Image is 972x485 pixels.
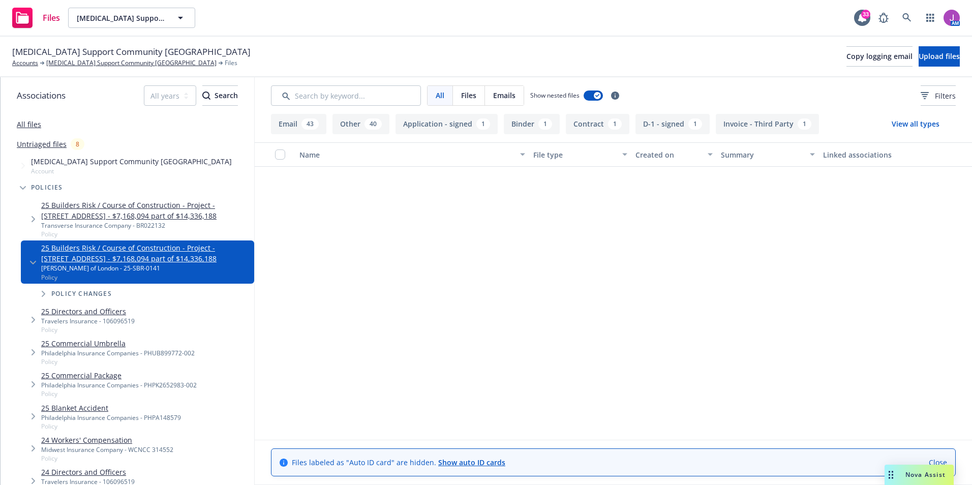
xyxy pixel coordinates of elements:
[929,457,947,468] a: Close
[635,149,702,160] div: Created on
[41,317,135,325] div: Travelers Insurance - 106096519
[68,8,195,28] button: [MEDICAL_DATA] Support Community [GEOGRAPHIC_DATA]
[292,457,505,468] span: Files labeled as "Auto ID card" are hidden.
[921,85,956,106] button: Filters
[41,325,135,334] span: Policy
[202,92,210,100] svg: Search
[635,114,710,134] button: D-1 - signed
[530,91,580,100] span: Show nested files
[41,306,135,317] a: 25 Directors and Officers
[476,118,490,130] div: 1
[46,58,217,68] a: [MEDICAL_DATA] Support Community [GEOGRAPHIC_DATA]
[41,338,195,349] a: 25 Commercial Umbrella
[396,114,498,134] button: Application - signed
[819,142,921,167] button: Linked associations
[41,264,250,272] div: [PERSON_NAME] of London - 25-SBR-0141
[12,45,251,58] span: [MEDICAL_DATA] Support Community [GEOGRAPHIC_DATA]
[8,4,64,32] a: Files
[41,273,250,282] span: Policy
[921,90,956,101] span: Filters
[798,118,811,130] div: 1
[41,413,181,422] div: Philadelphia Insurance Companies - PHPA148579
[202,85,238,106] button: SearchSearch
[41,200,250,221] a: 25 Builders Risk / Course of Construction - Project - [STREET_ADDRESS] - $7,168,094 part of $14,3...
[17,119,41,129] a: All files
[721,149,804,160] div: Summary
[41,435,173,445] a: 24 Workers' Compensation
[31,156,232,167] span: [MEDICAL_DATA] Support Community [GEOGRAPHIC_DATA]
[41,445,173,454] div: Midwest Insurance Company - WCNCC 314552
[608,118,622,130] div: 1
[17,139,67,149] a: Untriaged files
[295,142,529,167] button: Name
[77,13,165,23] span: [MEDICAL_DATA] Support Community [GEOGRAPHIC_DATA]
[41,454,173,463] span: Policy
[41,243,250,264] a: 25 Builders Risk / Course of Construction - Project - [STREET_ADDRESS] - $7,168,094 part of $14,3...
[944,10,960,26] img: photo
[332,114,389,134] button: Other
[529,142,631,167] button: File type
[301,118,319,130] div: 43
[493,90,515,101] span: Emails
[12,58,38,68] a: Accounts
[41,370,197,381] a: 25 Commercial Package
[51,291,112,297] span: Policy changes
[41,221,250,230] div: Transverse Insurance Company - BR022132
[364,118,382,130] div: 40
[41,230,250,238] span: Policy
[225,58,237,68] span: Files
[566,114,629,134] button: Contract
[41,357,195,366] span: Policy
[31,167,232,175] span: Account
[920,8,940,28] a: Switch app
[631,142,717,167] button: Created on
[919,46,960,67] button: Upload files
[919,51,960,61] span: Upload files
[935,90,956,101] span: Filters
[41,422,181,431] span: Policy
[299,149,514,160] div: Name
[905,470,946,479] span: Nova Assist
[717,142,819,167] button: Summary
[436,90,444,101] span: All
[41,467,135,477] a: 24 Directors and Officers
[533,149,616,160] div: File type
[846,51,913,61] span: Copy logging email
[885,465,954,485] button: Nova Assist
[41,389,197,398] span: Policy
[688,118,702,130] div: 1
[275,149,285,160] input: Select all
[823,149,917,160] div: Linked associations
[271,114,326,134] button: Email
[271,85,421,106] input: Search by keyword...
[41,403,181,413] a: 25 Blanket Accident
[71,138,84,150] div: 8
[846,46,913,67] button: Copy logging email
[861,10,870,19] div: 33
[461,90,476,101] span: Files
[885,465,897,485] div: Drag to move
[538,118,552,130] div: 1
[873,8,894,28] a: Report a Bug
[41,349,195,357] div: Philadelphia Insurance Companies - PHUB899772-002
[897,8,917,28] a: Search
[504,114,560,134] button: Binder
[716,114,819,134] button: Invoice - Third Party
[875,114,956,134] button: View all types
[202,86,238,105] div: Search
[17,89,66,102] span: Associations
[41,381,197,389] div: Philadelphia Insurance Companies - PHPK2652983-002
[43,14,60,22] span: Files
[31,185,63,191] span: Policies
[438,458,505,467] a: Show auto ID cards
